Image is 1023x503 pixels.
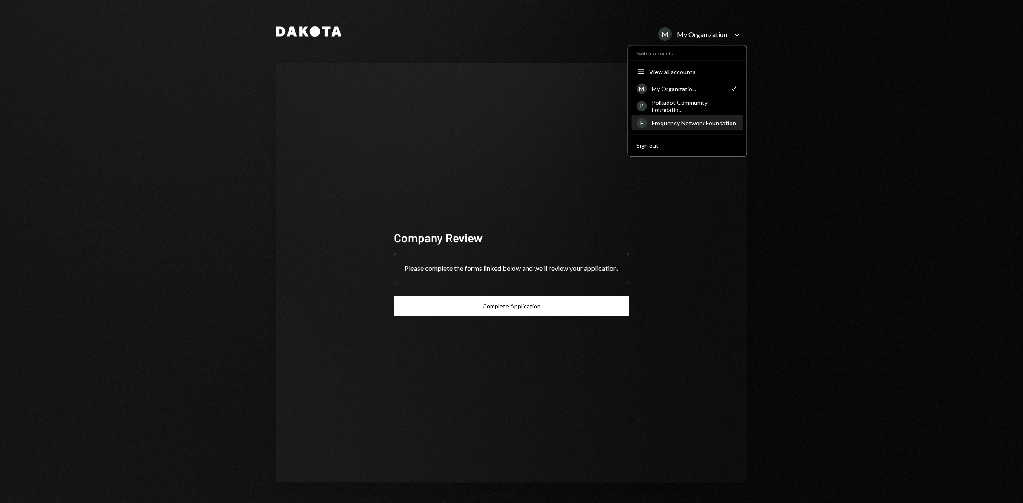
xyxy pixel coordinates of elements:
[394,296,629,316] button: Complete Application
[677,30,727,38] div: My Organization
[636,142,738,149] div: Sign out
[631,98,743,113] a: PPolkadot Community Foundatio...
[652,99,738,113] div: Polkadot Community Foundatio...
[394,253,629,284] div: Please complete the forms linked below and we'll review your application.
[628,49,746,57] div: Switch accounts
[658,27,672,41] div: M
[394,230,629,246] div: Company Review
[636,101,647,111] div: P
[649,68,738,75] div: View all accounts
[636,83,647,94] div: M
[652,119,738,126] div: Frequency Network Foundation
[631,138,743,153] button: Sign out
[652,85,724,92] div: My Organizatio...
[631,64,743,80] button: View all accounts
[631,115,743,130] a: FFrequency Network Foundation
[636,118,647,128] div: F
